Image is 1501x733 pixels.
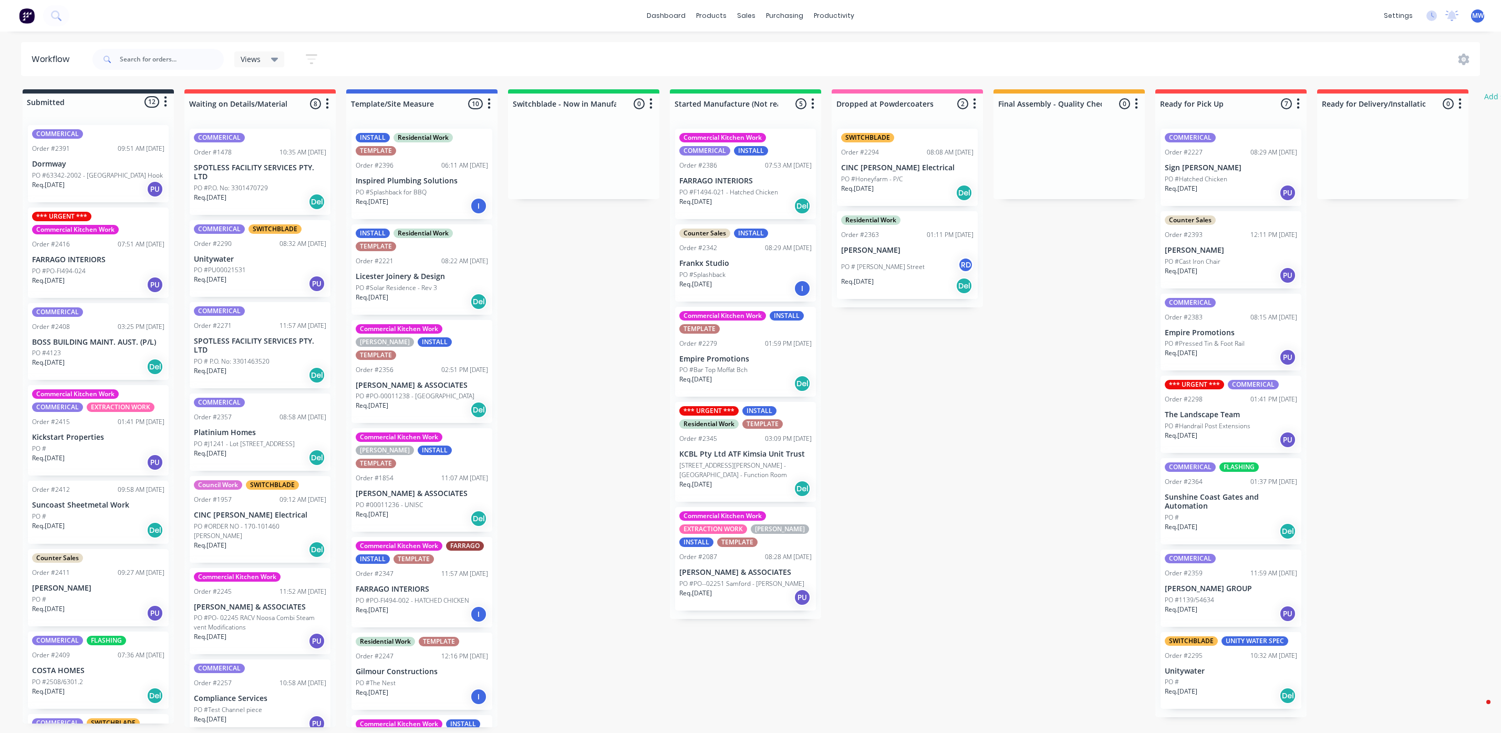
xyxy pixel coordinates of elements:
p: PO #63342-2002 - [GEOGRAPHIC_DATA] Hook [32,171,163,180]
div: 08:15 AM [DATE] [1250,313,1297,322]
div: COMMERICAL [1165,462,1216,472]
p: [PERSON_NAME] & ASSOCIATES [194,603,326,612]
div: 09:51 AM [DATE] [118,144,164,153]
div: Counter SalesINSTALLOrder #234208:29 AM [DATE]Frankx StudioPO #SplashbackReq.[DATE]I [675,224,816,302]
div: Residential WorkOrder #236301:11 PM [DATE][PERSON_NAME]PO # [PERSON_NAME] StreetRDReq.[DATE]Del [837,211,978,299]
div: TEMPLATE [356,242,396,251]
div: UNITY WATER SPEC [1221,636,1288,646]
div: Commercial Kitchen Work [194,572,281,582]
div: COMMERICALOrder #235708:58 AM [DATE]Platinium HomesPO #J1241 - Lot [STREET_ADDRESS]Req.[DATE]Del [190,394,330,471]
div: Order #2279 [679,339,717,348]
p: Req. [DATE] [356,197,388,207]
div: 11:59 AM [DATE] [1250,569,1297,578]
p: Req. [DATE] [32,276,65,285]
div: Order #2221 [356,256,394,266]
div: 08:28 AM [DATE] [765,552,812,562]
div: Del [308,449,325,466]
div: 06:11 AM [DATE] [441,161,488,170]
div: 09:58 AM [DATE] [118,485,164,494]
div: Commercial Kitchen WorkEXTRACTION WORK[PERSON_NAME]INSTALLTEMPLATEOrder #208708:28 AM [DATE][PERS... [675,507,816,611]
p: Dormway [32,160,164,169]
div: Commercial Kitchen Work[PERSON_NAME]INSTALLTEMPLATEOrder #235602:51 PM [DATE][PERSON_NAME] & ASSO... [351,320,492,424]
p: Req. [DATE] [32,687,65,696]
div: TEMPLATE [717,538,758,547]
p: PO #Hatched Chicken [1165,174,1227,184]
div: Order #2391 [32,144,70,153]
p: PO #2508/6301.2 [32,677,83,687]
div: Del [308,367,325,384]
div: PU [308,633,325,649]
p: PO #4123 [32,348,61,358]
p: Suncoast Sheetmetal Work [32,501,164,510]
div: COMMERICAL [32,129,83,139]
div: TEMPLATE [679,324,720,334]
div: Order #2415 [32,417,70,427]
div: Order #2356 [356,365,394,375]
div: PU [147,181,163,198]
p: KCBL Pty Ltd ATF Kimsia Unit Trust [679,450,812,459]
div: 01:11 PM [DATE] [927,230,974,240]
div: Order #2383 [1165,313,1203,322]
div: 08:22 AM [DATE] [441,256,488,266]
div: PU [1279,431,1296,448]
p: Empire Promotions [1165,328,1297,337]
p: PO #Bar Top Moffat Bch [679,365,748,375]
div: Residential Work [394,133,453,142]
span: MW [1472,11,1484,20]
p: Req. [DATE] [32,358,65,367]
div: Commercial Kitchen Work [356,541,442,551]
div: COMMERICALOrder #235911:59 AM [DATE][PERSON_NAME] GROUPPO #1139/54634Req.[DATE]PU [1161,550,1301,627]
div: COMMERICAL [194,306,245,316]
div: 10:35 AM [DATE] [280,148,326,157]
div: Order #2290 [194,239,232,249]
div: FARRAGO [446,541,484,551]
div: SWITCHBLADE [249,224,302,234]
div: Order #2295 [1165,651,1203,660]
div: I [470,198,487,214]
p: PO # [PERSON_NAME] Street [841,262,925,272]
div: Del [956,277,972,294]
p: Req. [DATE] [194,275,226,284]
div: INSTALL [418,446,452,455]
div: 09:27 AM [DATE] [118,568,164,577]
div: Order #2087 [679,552,717,562]
div: COMMERICAL [32,307,83,317]
div: 07:53 AM [DATE] [765,161,812,170]
p: [PERSON_NAME] & ASSOCIATES [356,381,488,390]
p: Req. [DATE] [679,589,712,598]
div: PU [147,276,163,293]
div: COMMERICAL [194,224,245,234]
div: COMMERICALFLASHINGOrder #240907:36 AM [DATE]COSTA HOMESPO #2508/6301.2Req.[DATE]Del [28,632,169,709]
p: Req. [DATE] [1165,266,1197,276]
div: PU [1279,184,1296,201]
p: Licester Joinery & Design [356,272,488,281]
div: 08:29 AM [DATE] [1250,148,1297,157]
p: Req. [DATE] [841,184,874,193]
div: 10:32 AM [DATE] [1250,651,1297,660]
div: Order #1957 [194,495,232,504]
p: CINC [PERSON_NAME] Electrical [194,511,326,520]
div: 12:16 PM [DATE] [441,652,488,661]
p: Req. [DATE] [32,180,65,190]
div: INSTALL [418,337,452,347]
p: [PERSON_NAME] [32,584,164,593]
div: Commercial Kitchen Work [32,225,119,234]
p: PO #PO- 02245 RACV Noosa Combi Steam vent Modifications [194,613,326,632]
p: Req. [DATE] [356,401,388,410]
div: FLASHING [1219,462,1259,472]
div: COMMERICAL [1165,298,1216,307]
p: [PERSON_NAME] [1165,246,1297,255]
div: Order #2409 [32,651,70,660]
p: PO #Pressed Tin & Foot Rail [1165,339,1245,348]
p: Req. [DATE] [679,480,712,489]
p: Req. [DATE] [194,632,226,642]
div: Order #2257 [194,678,232,688]
div: INSTALL [356,229,390,238]
div: Del [470,510,487,527]
div: Commercial Kitchen Work [356,432,442,442]
div: COMMERICALOrder #227111:57 AM [DATE]SPOTLESS FACILITY SERVICES PTY. LTDPO # P.O. No: 3301463520Re... [190,302,330,388]
div: Order #2412 [32,485,70,494]
div: 02:51 PM [DATE] [441,365,488,375]
div: *** URGENT ***Commercial Kitchen WorkOrder #241607:51 AM [DATE]FARRAGO INTERIORSPO #PO-FI494-024R... [28,208,169,298]
p: Frankx Studio [679,259,812,268]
